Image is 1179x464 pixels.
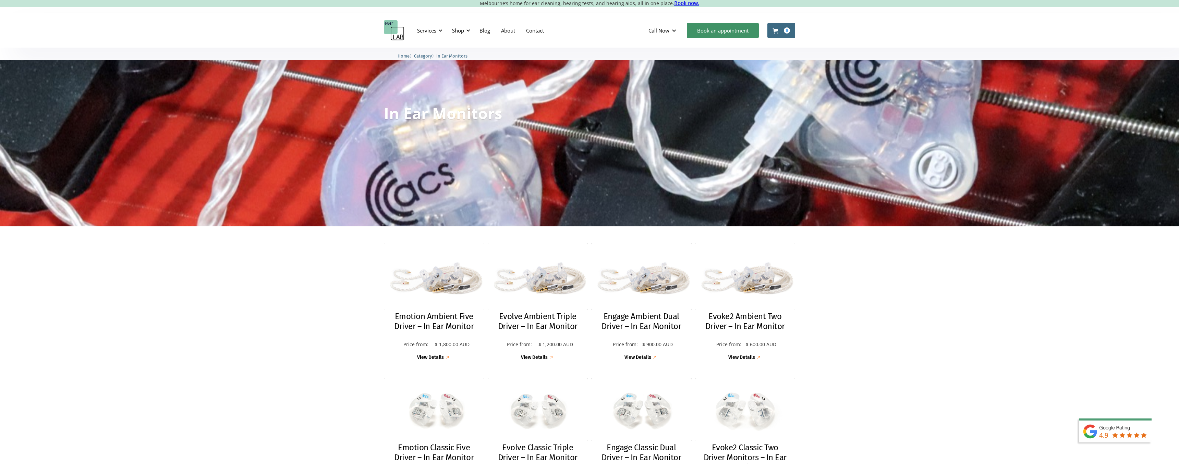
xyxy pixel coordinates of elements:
[495,312,581,331] h2: Evolve Ambient Triple Driver – In Ear Monitor
[728,355,755,361] div: View Details
[398,52,414,60] li: 〉
[417,355,444,361] div: View Details
[414,52,436,60] li: 〉
[521,21,549,40] a: Contact
[488,243,588,361] a: Evolve Ambient Triple Driver – In Ear MonitorEvolve Ambient Triple Driver – In Ear MonitorPrice f...
[414,53,432,59] span: Category
[399,342,433,348] p: Price from:
[398,53,410,59] span: Home
[502,342,537,348] p: Price from:
[436,53,467,59] span: In Ear Monitors
[495,443,581,463] h2: Evolve Classic Triple Driver – In Ear Monitor
[591,378,692,441] img: Engage Classic Dual Driver – In Ear Monitor
[767,23,795,38] a: Open cart
[538,342,573,348] p: $ 1,200.00 AUD
[391,312,477,331] h2: Emotion Ambient Five Driver – In Ear Monitor
[384,378,484,441] img: Emotion Classic Five Driver – In Ear Monitor
[598,443,685,463] h2: Engage Classic Dual Driver – In Ear Monitor
[648,27,669,34] div: Call Now
[687,23,759,38] a: Book an appointment
[391,443,477,463] h2: Emotion Classic Five Driver – In Ear Monitor
[488,243,588,310] img: Evolve Ambient Triple Driver – In Ear Monitor
[642,342,673,348] p: $ 900.00 AUD
[414,52,432,59] a: Category
[746,342,776,348] p: $ 600.00 AUD
[598,312,685,331] h2: Engage Ambient Dual Driver – In Ear Monitor
[591,243,692,361] a: Engage Ambient Dual Driver – In Ear MonitorEngage Ambient Dual Driver – In Ear MonitorPrice from:...
[384,243,484,310] img: Emotion Ambient Five Driver – In Ear Monitor
[384,20,404,41] a: home
[448,20,472,41] div: Shop
[695,378,795,441] img: Evoke2 Classic Two Driver Monitors – In Ear Monitor
[784,27,790,34] div: 0
[695,243,795,361] a: Evoke2 Ambient Two Driver – In Ear MonitorEvoke2 Ambient Two Driver – In Ear MonitorPrice from:$ ...
[643,20,683,41] div: Call Now
[384,105,502,121] h1: In Ear Monitors
[624,355,651,361] div: View Details
[384,243,484,361] a: Emotion Ambient Five Driver – In Ear MonitorEmotion Ambient Five Driver – In Ear MonitorPrice fro...
[496,21,521,40] a: About
[702,312,789,331] h2: Evoke2 Ambient Two Driver – In Ear Monitor
[413,20,445,41] div: Services
[488,378,588,441] img: Evolve Classic Triple Driver – In Ear Monitor
[435,342,470,348] p: $ 1,800.00 AUD
[398,52,410,59] a: Home
[452,27,464,34] div: Shop
[591,243,692,310] img: Engage Ambient Dual Driver – In Ear Monitor
[521,355,548,361] div: View Details
[695,243,795,310] img: Evoke2 Ambient Two Driver – In Ear Monitor
[436,52,467,59] a: In Ear Monitors
[474,21,496,40] a: Blog
[610,342,641,348] p: Price from:
[714,342,744,348] p: Price from:
[417,27,436,34] div: Services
